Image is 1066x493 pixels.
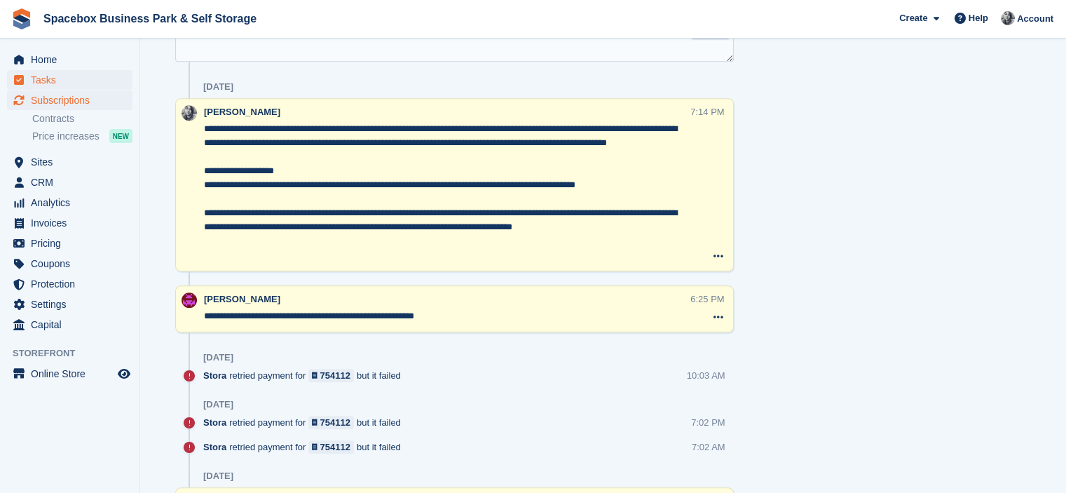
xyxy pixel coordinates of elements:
[182,105,197,121] img: SUDIPTA VIRMANI
[32,128,132,144] a: Price increases NEW
[203,399,233,410] div: [DATE]
[969,11,988,25] span: Help
[203,440,408,454] div: retried payment for but it failed
[7,234,132,253] a: menu
[109,129,132,143] div: NEW
[31,274,115,294] span: Protection
[203,369,408,382] div: retried payment for but it failed
[182,292,197,308] img: Shitika Balanath
[31,254,115,273] span: Coupons
[31,90,115,110] span: Subscriptions
[31,295,115,314] span: Settings
[204,107,280,117] span: [PERSON_NAME]
[31,213,115,233] span: Invoices
[13,346,139,360] span: Storefront
[7,152,132,172] a: menu
[899,11,927,25] span: Create
[31,315,115,335] span: Capital
[308,369,354,382] a: 754112
[1001,11,1015,25] img: SUDIPTA VIRMANI
[308,440,354,454] a: 754112
[320,369,350,382] div: 754112
[31,173,115,192] span: CRM
[308,416,354,429] a: 754112
[7,364,132,384] a: menu
[31,234,115,253] span: Pricing
[38,7,262,30] a: Spacebox Business Park & Self Storage
[31,152,115,172] span: Sites
[692,440,725,454] div: 7:02 AM
[31,50,115,69] span: Home
[32,130,100,143] span: Price increases
[32,112,132,126] a: Contracts
[7,274,132,294] a: menu
[203,416,226,429] span: Stora
[320,416,350,429] div: 754112
[203,471,233,482] div: [DATE]
[116,365,132,382] a: Preview store
[7,173,132,192] a: menu
[7,50,132,69] a: menu
[204,294,280,304] span: [PERSON_NAME]
[7,213,132,233] a: menu
[687,369,725,382] div: 10:03 AM
[203,440,226,454] span: Stora
[7,254,132,273] a: menu
[7,315,132,335] a: menu
[31,193,115,212] span: Analytics
[320,440,350,454] div: 754112
[7,295,132,314] a: menu
[203,81,233,93] div: [DATE]
[690,292,724,306] div: 6:25 PM
[203,416,408,429] div: retried payment for but it failed
[31,70,115,90] span: Tasks
[7,90,132,110] a: menu
[31,364,115,384] span: Online Store
[1017,12,1053,26] span: Account
[7,70,132,90] a: menu
[690,105,724,119] div: 7:14 PM
[7,193,132,212] a: menu
[691,416,725,429] div: 7:02 PM
[203,352,233,363] div: [DATE]
[203,369,226,382] span: Stora
[11,8,32,29] img: stora-icon-8386f47178a22dfd0bd8f6a31ec36ba5ce8667c1dd55bd0f319d3a0aa187defe.svg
